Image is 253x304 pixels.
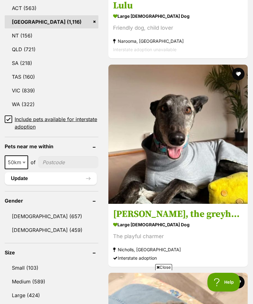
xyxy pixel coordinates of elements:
[5,29,98,42] a: NT (156)
[232,68,245,80] button: favourite
[13,273,240,301] iframe: Advertisement
[5,223,98,237] a: [DEMOGRAPHIC_DATA] (459)
[38,156,98,168] input: postcode
[113,254,243,262] div: Interstate adoption
[5,158,27,167] span: 50km
[113,208,243,220] h3: [PERSON_NAME], the greyhound
[108,203,248,267] a: [PERSON_NAME], the greyhound large [DEMOGRAPHIC_DATA] Dog The playful charmer Nicholls, [GEOGRAPH...
[5,172,97,185] button: Update
[5,155,28,169] span: 50km
[15,115,98,130] span: Include pets available for interstate adoption
[5,70,98,83] a: TAS (160)
[5,2,98,15] a: ACT (563)
[113,47,176,52] span: Interstate adoption unavailable
[113,220,243,229] strong: large [DEMOGRAPHIC_DATA] Dog
[5,198,98,203] header: Gender
[5,115,98,130] a: Include pets available for interstate adoption
[5,43,98,56] a: QLD (721)
[5,275,98,288] a: Medium (589)
[5,210,98,223] a: [DEMOGRAPHIC_DATA] (657)
[207,273,241,292] iframe: Help Scout Beacon - Open
[113,232,243,241] div: The playful charmer
[5,250,98,255] header: Size
[5,144,98,149] header: Pets near me within
[5,98,98,111] a: WA (322)
[108,65,248,204] img: Jeff, the greyhound - Greyhound Dog
[113,37,243,46] strong: Narooma, [GEOGRAPHIC_DATA]
[155,264,172,270] span: Close
[113,24,243,32] div: Friendly dog, child lover
[31,159,36,166] span: of
[5,84,98,97] a: VIC (839)
[5,261,98,274] a: Small (103)
[5,289,98,302] a: Large (424)
[5,15,98,28] a: [GEOGRAPHIC_DATA] (1,116)
[113,245,243,254] strong: Nicholls, [GEOGRAPHIC_DATA]
[5,56,98,70] a: SA (218)
[113,12,243,21] strong: large [DEMOGRAPHIC_DATA] Dog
